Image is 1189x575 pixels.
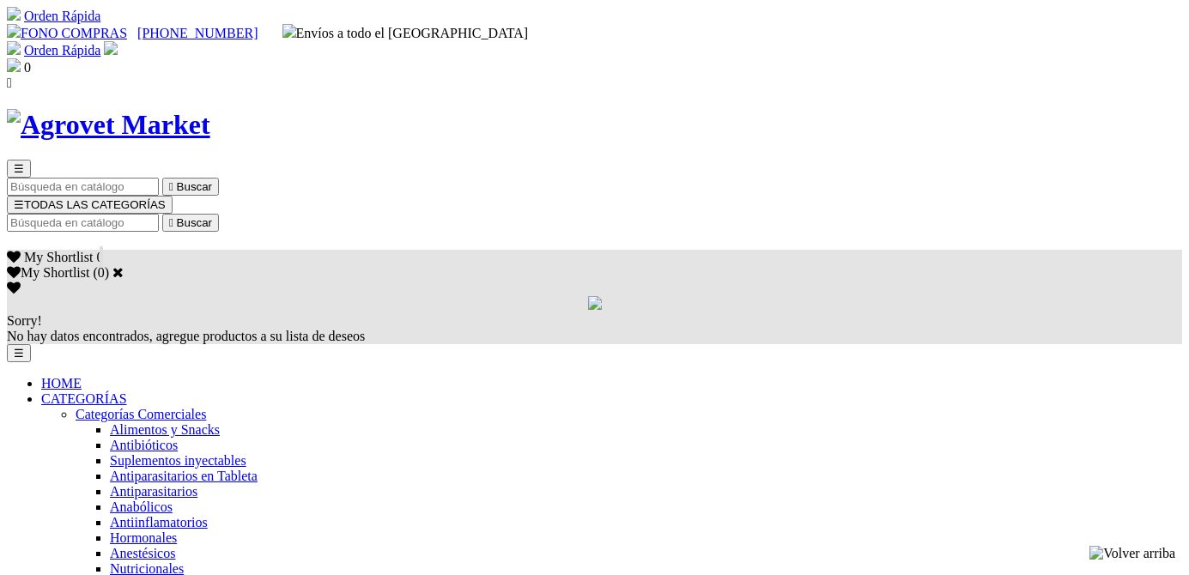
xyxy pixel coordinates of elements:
[7,7,21,21] img: shopping-cart.svg
[110,422,220,437] a: Alimentos y Snacks
[7,76,12,90] i: 
[7,313,1182,344] div: No hay datos encontrados, agregue productos a su lista de deseos
[588,296,602,310] img: loading.gif
[162,214,219,232] button:  Buscar
[110,515,208,530] a: Antiinflamatorios
[282,26,529,40] span: Envíos a todo el [GEOGRAPHIC_DATA]
[104,43,118,57] a: Acceda a su cuenta de cliente
[1089,546,1175,561] img: Volver arriba
[7,26,127,40] a: FONO COMPRAS
[41,376,82,390] a: HOME
[14,198,24,211] span: ☰
[110,453,246,468] a: Suplementos inyectables
[104,41,118,55] img: user.svg
[93,265,109,280] span: ( )
[41,391,127,406] a: CATEGORÍAS
[177,216,212,229] span: Buscar
[7,58,21,72] img: shopping-bag.svg
[110,469,258,483] a: Antiparasitarios en Tableta
[76,407,206,421] a: Categorías Comerciales
[14,162,24,175] span: ☰
[98,265,105,280] label: 0
[24,9,100,23] a: Orden Rápida
[7,265,89,280] label: My Shortlist
[169,216,173,229] i: 
[110,484,197,499] a: Antiparasitarios
[110,546,175,560] a: Anestésicos
[169,180,173,193] i: 
[96,250,103,264] span: 0
[162,178,219,196] button:  Buscar
[24,43,100,57] a: Orden Rápida
[110,499,173,514] a: Anabólicos
[7,109,210,141] img: Agrovet Market
[137,26,258,40] a: [PHONE_NUMBER]
[7,344,31,362] button: ☰
[7,41,21,55] img: shopping-cart.svg
[110,530,177,545] a: Hormonales
[7,24,21,38] img: phone.svg
[7,178,159,196] input: Buscar
[24,250,93,264] span: My Shortlist
[7,160,31,178] button: ☰
[112,265,124,279] a: Cerrar
[24,60,31,75] span: 0
[7,214,159,232] input: Buscar
[7,196,173,214] button: ☰TODAS LAS CATEGORÍAS
[7,313,42,328] span: Sorry!
[177,180,212,193] span: Buscar
[282,24,296,38] img: delivery-truck.svg
[110,438,178,452] a: Antibióticos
